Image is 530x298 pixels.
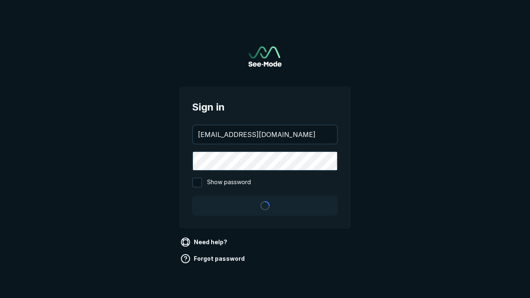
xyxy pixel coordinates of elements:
input: your@email.com [193,125,337,144]
span: Show password [207,178,251,187]
span: Sign in [192,100,338,115]
a: Need help? [179,236,231,249]
a: Go to sign in [248,46,282,67]
img: See-Mode Logo [248,46,282,67]
a: Forgot password [179,252,248,265]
